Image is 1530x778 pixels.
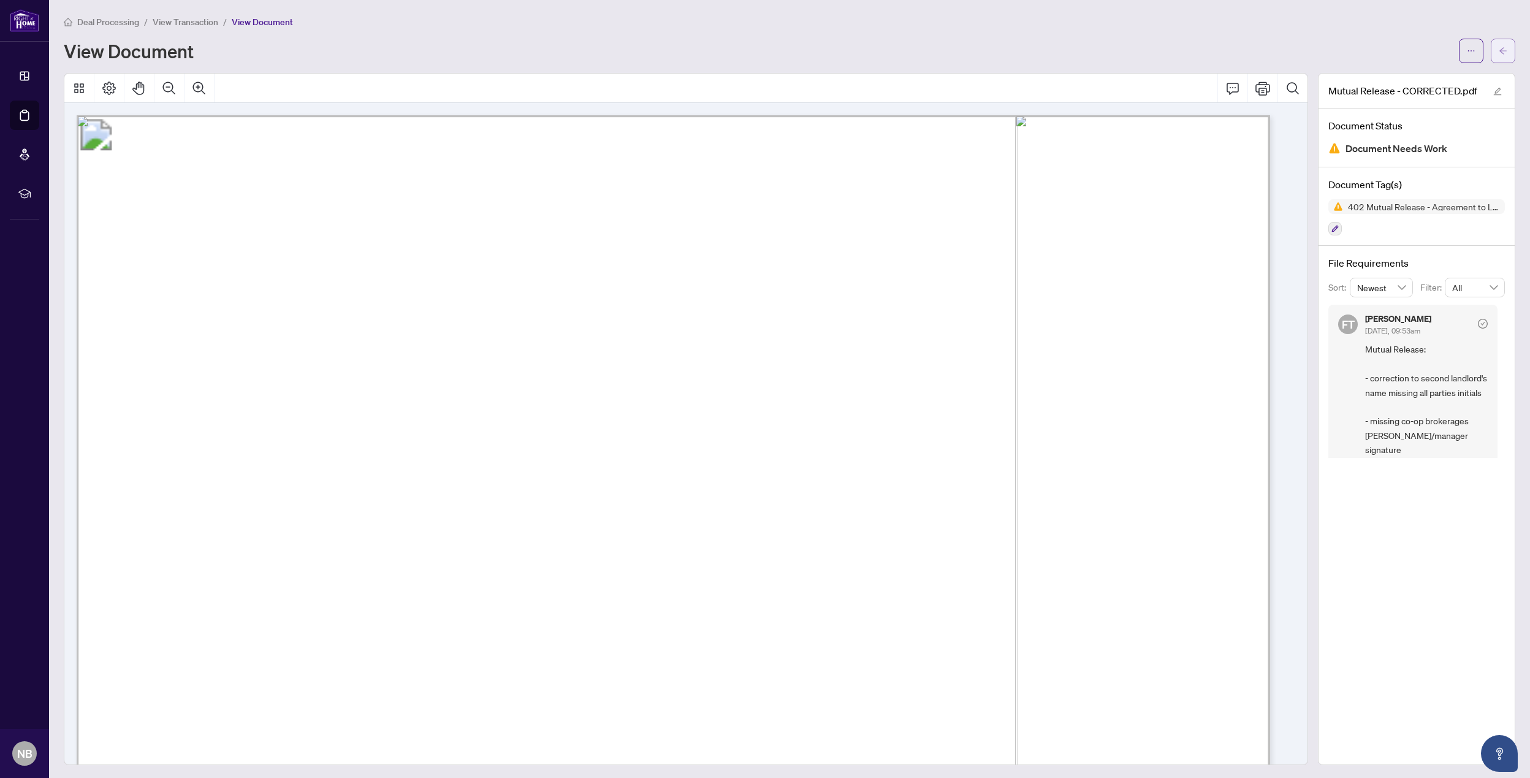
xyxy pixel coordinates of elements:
[1493,87,1502,96] span: edit
[232,17,293,28] span: View Document
[1499,47,1507,55] span: arrow-left
[1328,177,1505,192] h4: Document Tag(s)
[10,9,39,32] img: logo
[77,17,139,28] span: Deal Processing
[1357,278,1406,297] span: Newest
[1365,326,1420,335] span: [DATE], 09:53am
[1328,83,1477,98] span: Mutual Release - CORRECTED.pdf
[1342,316,1355,333] span: FT
[1452,278,1498,297] span: All
[1365,315,1431,323] h5: [PERSON_NAME]
[1481,735,1518,772] button: Open asap
[1328,142,1341,154] img: Document Status
[1328,281,1350,294] p: Sort:
[1328,118,1505,133] h4: Document Status
[223,15,227,29] li: /
[1365,342,1488,457] span: Mutual Release: - correction to second landlord's name missing all parties initials - missing co-...
[1343,202,1505,211] span: 402 Mutual Release - Agreement to Lease - Residential
[144,15,148,29] li: /
[1420,281,1445,294] p: Filter:
[1478,319,1488,329] span: check-circle
[1345,140,1447,157] span: Document Needs Work
[1328,199,1343,214] img: Status Icon
[1328,256,1505,270] h4: File Requirements
[153,17,218,28] span: View Transaction
[17,745,32,762] span: NB
[1467,47,1475,55] span: ellipsis
[64,18,72,26] span: home
[64,41,194,61] h1: View Document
